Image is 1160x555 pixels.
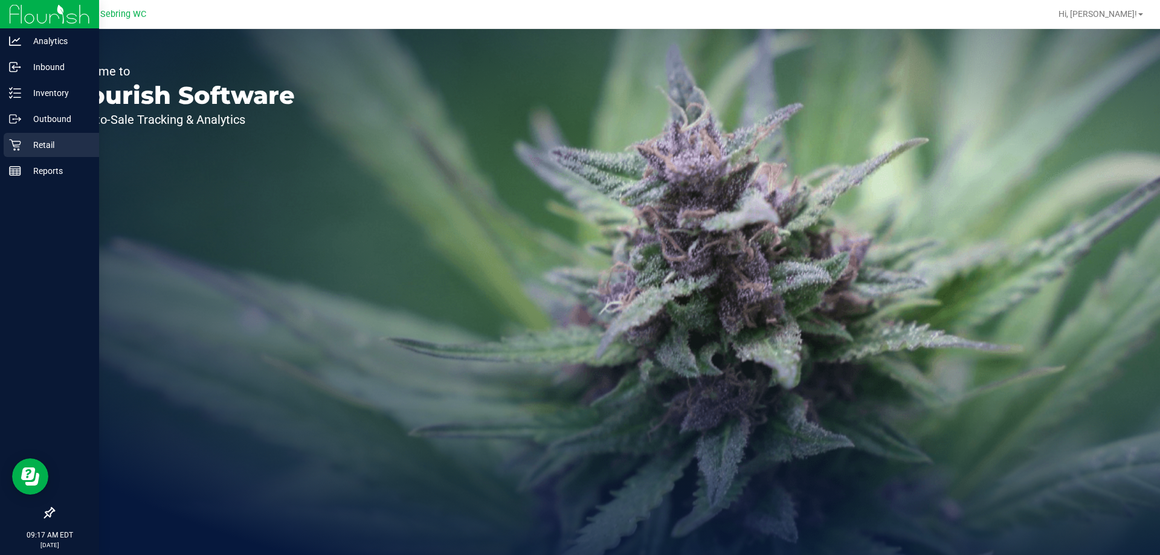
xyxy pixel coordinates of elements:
[9,87,21,99] inline-svg: Inventory
[9,165,21,177] inline-svg: Reports
[100,9,146,19] span: Sebring WC
[21,164,94,178] p: Reports
[21,60,94,74] p: Inbound
[12,458,48,495] iframe: Resource center
[5,530,94,541] p: 09:17 AM EDT
[65,83,295,107] p: Flourish Software
[9,61,21,73] inline-svg: Inbound
[9,139,21,151] inline-svg: Retail
[9,35,21,47] inline-svg: Analytics
[65,65,295,77] p: Welcome to
[9,113,21,125] inline-svg: Outbound
[21,34,94,48] p: Analytics
[65,114,295,126] p: Seed-to-Sale Tracking & Analytics
[21,138,94,152] p: Retail
[21,112,94,126] p: Outbound
[5,541,94,550] p: [DATE]
[21,86,94,100] p: Inventory
[1058,9,1137,19] span: Hi, [PERSON_NAME]!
